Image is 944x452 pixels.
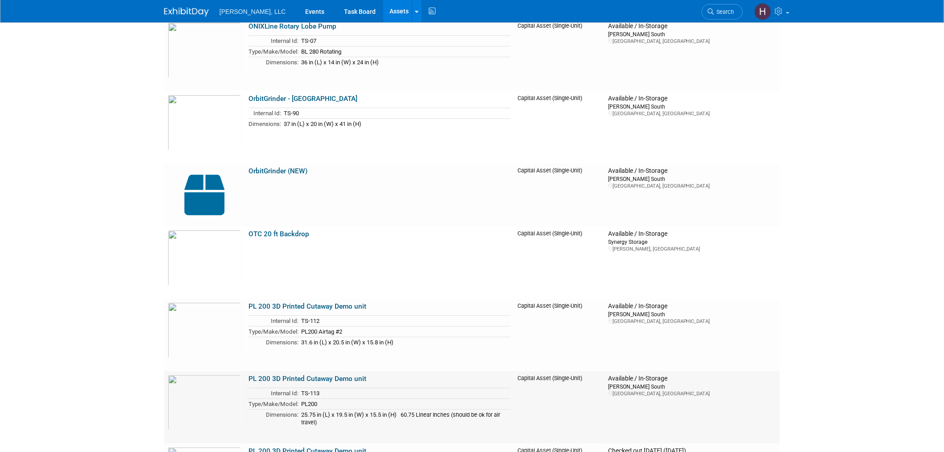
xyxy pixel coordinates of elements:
td: Type/Make/Model: [248,46,298,57]
div: Available / In-Storage [608,375,776,383]
td: Dimensions: [248,337,298,347]
div: Available / In-Storage [608,167,776,175]
div: [GEOGRAPHIC_DATA], [GEOGRAPHIC_DATA] [608,183,776,189]
div: [GEOGRAPHIC_DATA], [GEOGRAPHIC_DATA] [608,390,776,397]
span: 36 in (L) x 14 in (W) x 24 in (H) [301,59,379,66]
td: Capital Asset (Single-Unit) [514,226,604,299]
img: ExhibitDay [164,8,209,17]
div: [PERSON_NAME] South [608,383,776,390]
img: Capital-Asset-Icon-2.png [168,167,241,223]
td: Capital Asset (Single-Unit) [514,299,604,371]
a: OrbitGrinder - [GEOGRAPHIC_DATA] [248,95,357,103]
div: Available / In-Storage [608,302,776,310]
div: [PERSON_NAME], [GEOGRAPHIC_DATA] [608,246,776,252]
a: ONIXLine Rotary Lobe Pump [248,22,336,30]
div: Available / In-Storage [608,95,776,103]
td: BL 280 Rotating [298,46,511,57]
span: [PERSON_NAME], LLC [219,8,286,15]
div: [GEOGRAPHIC_DATA], [GEOGRAPHIC_DATA] [608,110,776,117]
div: Synergy Storage [608,238,776,246]
td: Internal Id: [248,36,298,46]
span: 31.6 in (L) x 20.5 in (W) x 15.8 in (H) [301,339,393,346]
a: Search [702,4,743,20]
td: TS-90 [281,108,511,119]
a: OTC 20 ft Backdrop [248,230,309,238]
div: [PERSON_NAME] South [608,30,776,38]
span: Search [714,8,734,15]
div: [PERSON_NAME] South [608,103,776,110]
td: Internal Id: [248,388,298,399]
div: [GEOGRAPHIC_DATA], [GEOGRAPHIC_DATA] [608,38,776,45]
td: Type/Make/Model: [248,398,298,409]
td: PL200 Airtag #2 [298,326,511,337]
td: Dimensions: [248,409,298,427]
td: Type/Make/Model: [248,326,298,337]
span: 60.75 Linear Inches (should be ok for air travel) [301,411,500,426]
td: Internal Id: [248,108,281,119]
a: OrbitGrinder (NEW) [248,167,307,175]
td: Dimensions: [248,118,281,129]
a: PL 200 3D Printed Cutaway Demo unit [248,302,366,310]
div: Available / In-Storage [608,230,776,238]
div: [PERSON_NAME] South [608,175,776,183]
span: 25.75 in (L) x 19.5 in (W) x 15.5 in (H) [301,411,397,418]
span: 37 in (L) x 20 in (W) x 41 in (H) [284,121,361,127]
td: TS-113 [298,388,511,399]
img: Hannah Mulholland [754,3,771,20]
a: PL 200 3D Printed Cutaway Demo unit [248,375,366,383]
td: PL200 [298,398,511,409]
td: Capital Asset (Single-Unit) [514,91,604,163]
div: [PERSON_NAME] South [608,310,776,318]
div: [GEOGRAPHIC_DATA], [GEOGRAPHIC_DATA] [608,318,776,325]
div: Available / In-Storage [608,22,776,30]
td: Dimensions: [248,57,298,67]
td: TS-112 [298,316,511,326]
td: Capital Asset (Single-Unit) [514,19,604,91]
td: TS-07 [298,36,511,46]
td: Capital Asset (Single-Unit) [514,371,604,444]
td: Capital Asset (Single-Unit) [514,163,604,226]
td: Internal Id: [248,316,298,326]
